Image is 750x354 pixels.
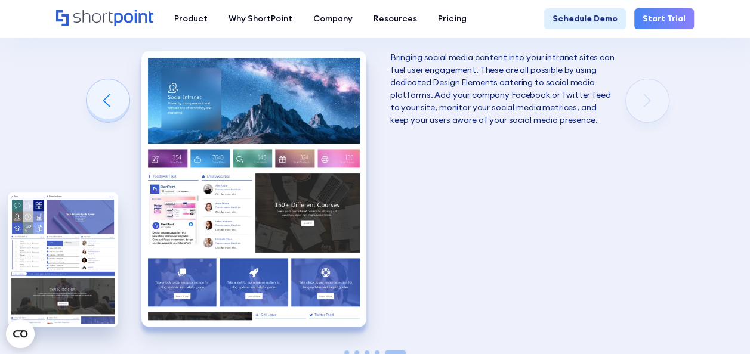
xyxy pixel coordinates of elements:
[535,216,750,354] iframe: Chat Widget
[87,79,129,122] div: Previous slide
[303,8,363,29] a: Company
[428,8,477,29] a: Pricing
[229,13,292,25] div: Why ShortPoint
[164,8,218,29] a: Product
[363,8,428,29] a: Resources
[313,13,353,25] div: Company
[374,13,417,25] div: Resources
[174,13,208,25] div: Product
[535,216,750,354] div: Widget de chat
[8,192,118,327] div: 4 / 5
[634,8,694,29] a: Start Trial
[544,8,626,29] a: Schedule Demo
[438,13,467,25] div: Pricing
[390,51,615,126] p: Bringing social media content into your intranet sites can fuel user engagement. These are all po...
[218,8,303,29] a: Why ShortPoint
[8,192,118,327] img: Best SharePoint Intranet Examples
[56,10,153,27] a: Home
[141,51,366,327] img: Best SharePoint Intranet Site Designs
[141,51,366,327] div: 5 / 5
[6,319,35,348] button: Open CMP widget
